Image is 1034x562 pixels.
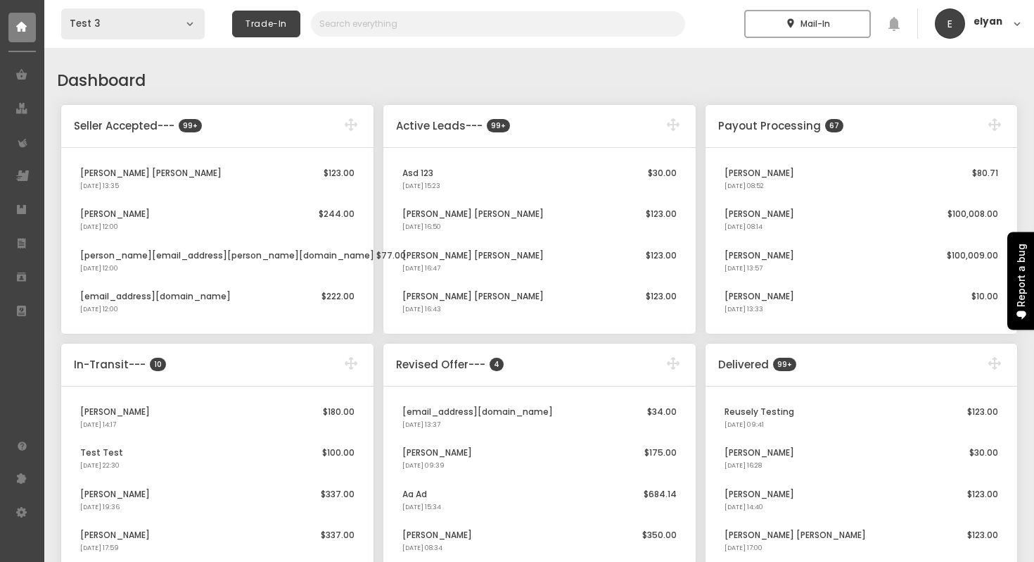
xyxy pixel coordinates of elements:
[646,208,677,220] span: $123.00
[396,201,683,239] a: [PERSON_NAME] [PERSON_NAME]$123.00[DATE] 16:50
[725,305,999,315] p: [DATE] 13:33
[80,223,355,232] p: [DATE] 12:00
[648,167,677,179] span: $30.00
[402,461,677,471] p: [DATE] 09:39
[974,17,1002,27] h6: elyan
[402,290,544,303] div: [PERSON_NAME] [PERSON_NAME]
[725,461,999,471] p: [DATE] 16:28
[718,523,1005,560] a: [PERSON_NAME] [PERSON_NAME]$123.00[DATE] 17:00
[967,488,998,500] span: $123.00
[80,290,231,303] div: [EMAIL_ADDRESS][DOMAIN_NAME]
[402,420,677,430] p: [DATE] 13:37
[74,284,361,321] a: [EMAIL_ADDRESS][DOMAIN_NAME]$222.00[DATE] 12:00
[179,119,202,132] div: 99+
[74,523,361,560] a: [PERSON_NAME]$337.00[DATE] 17:59
[80,305,355,315] p: [DATE] 12:00
[321,488,355,500] span: $337.00
[402,447,472,459] div: [PERSON_NAME]
[80,447,123,459] div: test test
[647,406,677,418] span: $34.00
[725,447,794,459] div: [PERSON_NAME]
[311,11,685,37] input: Search everything
[800,18,830,30] span: Mail-In
[402,264,677,274] p: [DATE] 16:47
[718,201,1005,239] a: [PERSON_NAME]$100,008.00[DATE] 08:14
[396,523,683,560] a: [PERSON_NAME]$350.00[DATE] 08:34
[70,17,179,31] h1: Test 3
[80,461,355,471] p: [DATE] 22:30
[74,161,361,198] a: [PERSON_NAME] [PERSON_NAME]$123.00[DATE] 13:35
[886,15,902,32] span: notifications
[402,167,433,180] div: asd 123
[323,406,355,418] span: $180.00
[80,503,355,513] p: [DATE] 19:36
[402,305,677,315] p: [DATE] 16:43
[245,18,287,30] span: Trade-In
[718,357,769,373] a: Delivered
[718,399,1005,437] a: Reusely Testing$123.00[DATE] 09:41
[184,18,196,30] i: expand_more
[725,249,794,262] div: [PERSON_NAME]
[725,420,999,430] p: [DATE] 09:41
[80,420,355,430] p: [DATE] 14:17
[57,69,1021,93] h5: Dashboard
[80,167,222,180] div: [PERSON_NAME] [PERSON_NAME]
[80,529,150,542] div: [PERSON_NAME]
[80,182,355,192] p: [DATE] 13:35
[725,503,999,513] p: [DATE] 14:40
[396,284,683,321] a: [PERSON_NAME] [PERSON_NAME]$123.00[DATE] 16:43
[80,488,150,501] div: [PERSON_NAME]
[396,399,683,437] a: [EMAIL_ADDRESS][DOMAIN_NAME]$34.00[DATE] 13:37
[402,544,677,554] p: [DATE] 08:34
[969,447,998,458] span: $30.00
[725,208,794,220] div: [PERSON_NAME]
[74,440,361,477] a: test test$100.00[DATE] 22:30
[321,290,355,302] span: $222.00
[718,118,821,135] p: Payout Processing
[396,357,485,373] a: Revised Offer---
[402,529,472,542] div: [PERSON_NAME]
[490,358,504,371] div: 4
[881,11,907,37] button: notifications
[967,529,998,541] span: $123.00
[725,544,999,554] p: [DATE] 17:00
[74,399,361,437] a: [PERSON_NAME]$180.00[DATE] 14:17
[402,488,427,501] div: aa ad
[80,249,374,262] div: [PERSON_NAME][EMAIL_ADDRESS][PERSON_NAME][DOMAIN_NAME]
[718,243,1005,280] a: [PERSON_NAME]$100,009.00[DATE] 13:57
[642,529,677,541] span: $350.00
[971,290,998,302] span: $10.00
[1011,18,1023,30] span: expand_more
[725,406,794,418] div: Reusely Testing
[935,8,965,39] div: E
[396,118,483,135] a: Active Leads---
[319,208,355,220] span: $244.00
[61,8,205,39] div: Test 3expand_more
[232,11,300,37] button: Trade-In
[396,440,683,477] a: [PERSON_NAME]$175.00[DATE] 09:39
[74,357,146,373] a: In-Transit---
[402,223,677,232] p: [DATE] 16:50
[487,119,510,132] div: 99+
[402,503,677,513] p: [DATE] 15:34
[718,440,1005,477] a: [PERSON_NAME]$30.00[DATE] 16:28
[322,447,355,458] span: $100.00
[725,488,794,501] div: [PERSON_NAME]
[402,406,553,418] div: [EMAIL_ADDRESS][DOMAIN_NAME]
[74,118,174,135] a: Seller Accepted---
[785,15,796,32] span: location_on
[321,529,355,541] span: $337.00
[80,544,355,554] p: [DATE] 17:59
[80,208,150,220] div: [PERSON_NAME]
[947,249,998,261] span: $100,009.00
[644,488,677,500] span: $684.14
[825,119,843,132] div: 67
[396,161,683,198] a: asd 123$30.00[DATE] 15:23
[935,8,1023,39] div: Eelyanexpand_more
[150,358,166,371] div: 10
[725,264,999,274] p: [DATE] 13:57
